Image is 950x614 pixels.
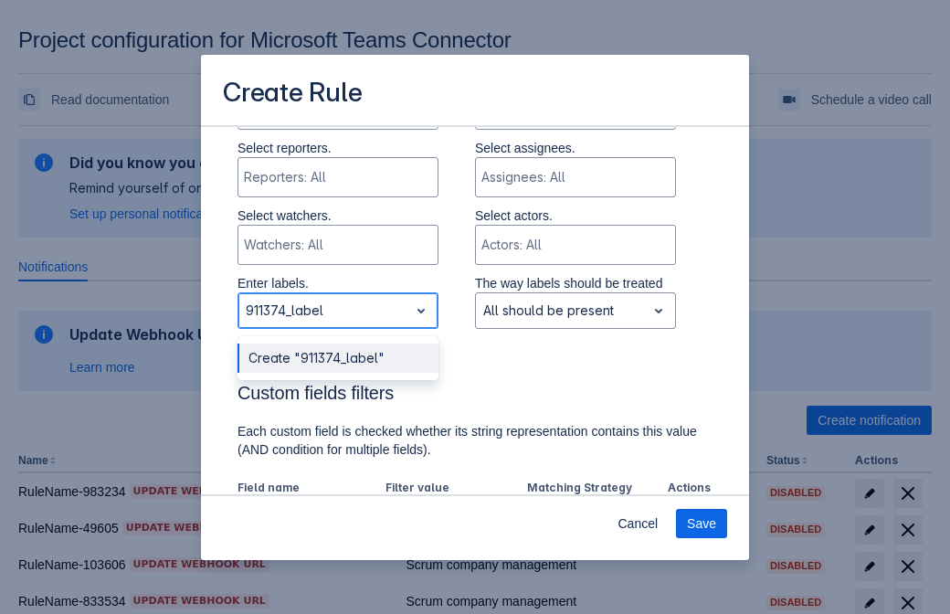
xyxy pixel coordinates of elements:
p: Select assignees. [475,139,676,157]
p: Select watchers. [237,206,438,225]
th: Field name [237,477,378,501]
h3: Custom fields filters [237,382,712,411]
span: Save [687,509,716,538]
p: Each custom field is checked whether its string representation contains this value (AND condition... [237,422,712,459]
th: Matching Strategy [520,477,661,501]
button: Save [676,509,727,538]
th: Actions [660,477,712,501]
div: Create "911374_label" [237,344,438,373]
span: open [648,300,670,322]
th: Filter value [378,477,520,501]
p: Select reporters. [237,139,438,157]
p: The way labels should be treated [475,274,676,292]
span: Cancel [617,509,658,538]
h3: Create Rule [223,77,363,112]
button: Cancel [607,509,669,538]
span: open [410,300,432,322]
p: Select actors. [475,206,676,225]
p: Enter labels. [237,274,438,292]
